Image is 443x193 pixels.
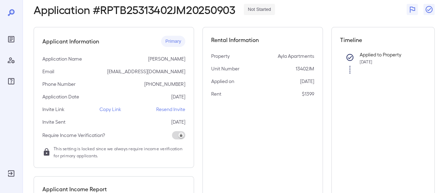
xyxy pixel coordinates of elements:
h5: Rental Information [211,36,314,44]
p: Ayla Apartments [278,53,314,60]
p: Application Name [42,55,82,62]
p: $1399 [302,90,314,97]
div: FAQ [6,76,17,87]
p: Resend Invite [156,106,185,113]
p: Applied on [211,78,234,85]
p: Require Income Verification? [42,132,105,139]
p: Invite Sent [42,118,65,125]
h2: Application # RPTB25313402JM20250903 [34,3,235,16]
button: Flag Report [407,4,418,15]
span: Primary [161,38,185,45]
p: Email [42,68,54,75]
p: Invite Link [42,106,64,113]
div: Manage Users [6,55,17,66]
p: [DATE] [171,118,185,125]
h5: Applicant Information [42,37,99,46]
p: [DATE] [171,93,185,100]
h5: Timeline [340,36,426,44]
span: [DATE] [360,59,372,64]
div: Log Out [6,168,17,179]
p: Application Date [42,93,79,100]
p: [PHONE_NUMBER] [144,81,185,88]
p: Copy Link [99,106,121,113]
p: Phone Number [42,81,76,88]
p: Rent [211,90,221,97]
p: Property [211,53,230,60]
span: Not Started [244,6,275,13]
p: Applied to Property [360,51,415,58]
div: Reports [6,34,17,45]
p: Unit Number [211,65,240,72]
p: [EMAIL_ADDRESS][DOMAIN_NAME] [107,68,185,75]
p: [PERSON_NAME] [148,55,185,62]
button: Close Report [423,4,435,15]
p: [DATE] [300,78,314,85]
p: 13402JM [296,65,314,72]
span: This setting is locked since we always require income verification for primary applicants. [54,145,185,159]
